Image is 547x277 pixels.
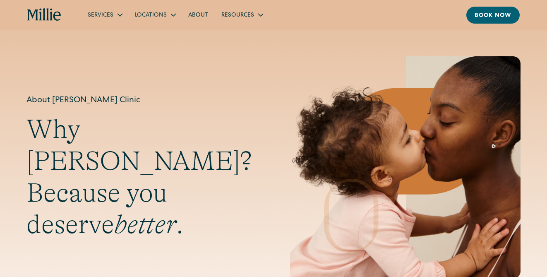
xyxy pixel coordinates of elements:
div: Locations [135,11,167,20]
a: About [182,8,215,22]
a: home [27,8,61,22]
div: Resources [221,11,254,20]
div: Book now [475,12,511,20]
a: Book now [466,7,520,24]
h1: About [PERSON_NAME] Clinic [26,94,257,107]
h2: Why [PERSON_NAME]? Because you deserve . [26,113,257,241]
div: Services [88,11,113,20]
div: Resources [215,8,269,22]
em: better [114,210,176,239]
div: Locations [128,8,182,22]
div: Services [81,8,128,22]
